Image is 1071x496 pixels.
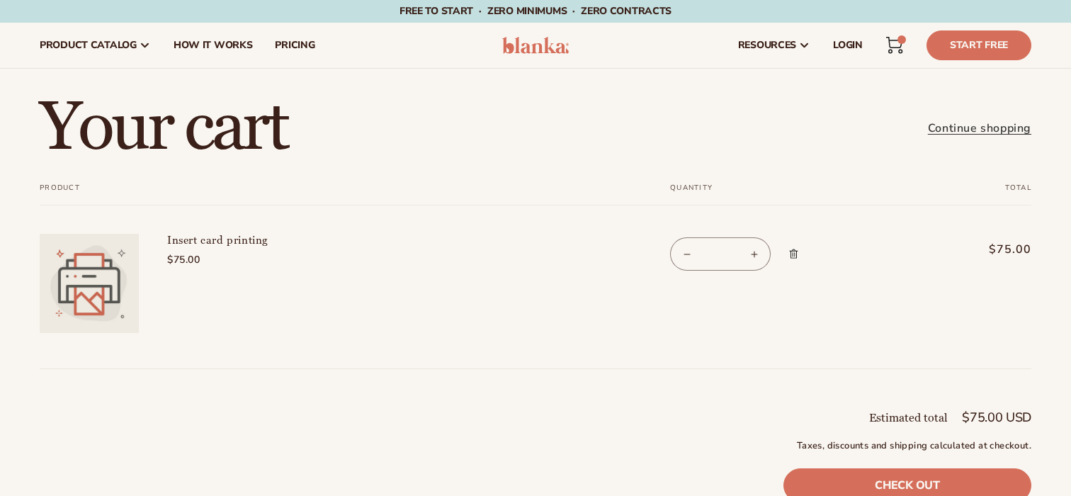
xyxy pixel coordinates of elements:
h1: Your cart [40,94,287,162]
div: $75.00 [167,252,380,267]
a: Start Free [926,30,1031,60]
th: Quantity [635,184,916,205]
p: $75.00 USD [962,411,1031,424]
a: Remove Insert card printing [781,234,806,274]
h2: Estimated total [869,412,948,424]
a: Continue shopping [928,118,1031,139]
small: Taxes, discounts and shipping calculated at checkout. [783,439,1031,453]
span: resources [738,40,796,51]
span: LOGIN [833,40,863,51]
a: Insert card printing [167,234,380,248]
a: resources [727,23,822,68]
th: Total [916,184,1031,205]
span: $75.00 [944,241,1031,258]
img: Insert card printing. [40,234,139,333]
a: pricing [263,23,326,68]
span: product catalog [40,40,137,51]
a: product catalog [28,23,162,68]
span: 1 [901,35,902,44]
img: logo [502,37,569,54]
span: pricing [275,40,314,51]
span: Free to start · ZERO minimums · ZERO contracts [399,4,671,18]
input: Quantity for Insert card printing [703,237,738,271]
a: How It Works [162,23,264,68]
span: How It Works [174,40,253,51]
a: LOGIN [822,23,874,68]
th: Product [40,184,635,205]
